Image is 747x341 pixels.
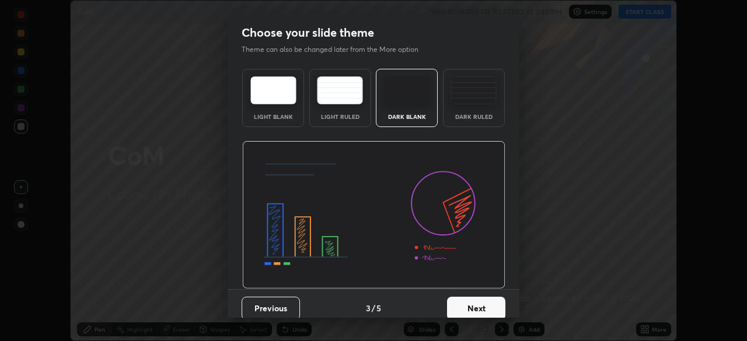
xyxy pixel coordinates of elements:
h4: 3 [366,302,371,314]
div: Dark Blank [383,114,430,119]
h2: Choose your slide theme [242,25,374,40]
img: darkRuledTheme.de295e13.svg [451,76,497,104]
h4: 5 [376,302,381,314]
img: lightTheme.e5ed3b09.svg [250,76,296,104]
div: Light Blank [250,114,296,119]
button: Next [447,297,505,320]
img: lightRuledTheme.5fabf969.svg [317,76,363,104]
button: Previous [242,297,300,320]
img: darkTheme.f0cc69e5.svg [384,76,430,104]
div: Dark Ruled [451,114,497,119]
img: darkThemeBanner.d06ce4a2.svg [242,141,505,289]
div: Light Ruled [317,114,364,119]
p: Theme can also be changed later from the More option [242,44,431,55]
h4: / [372,302,375,314]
